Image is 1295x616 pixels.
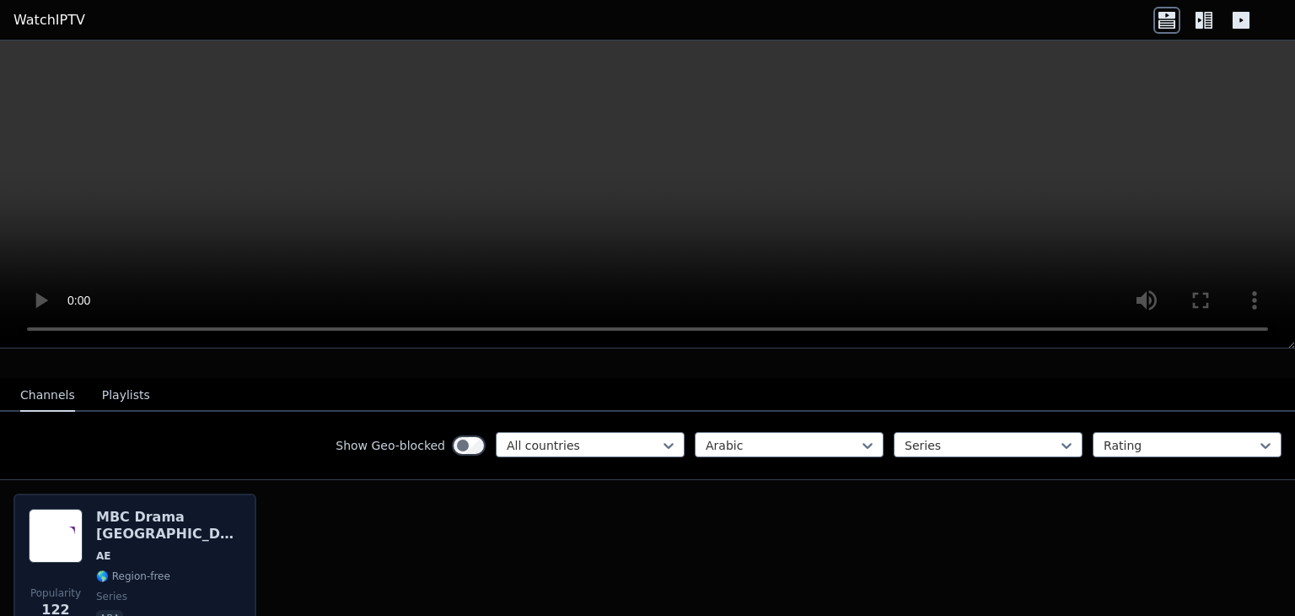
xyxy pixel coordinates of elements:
[96,549,110,563] span: AE
[13,10,85,30] a: WatchIPTV
[96,509,241,543] h6: MBC Drama [GEOGRAPHIC_DATA]
[336,437,445,454] label: Show Geo-blocked
[30,586,81,600] span: Popularity
[29,509,83,563] img: MBC Drama USA
[20,380,75,412] button: Channels
[96,570,170,583] span: 🌎 Region-free
[96,590,127,603] span: series
[102,380,150,412] button: Playlists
